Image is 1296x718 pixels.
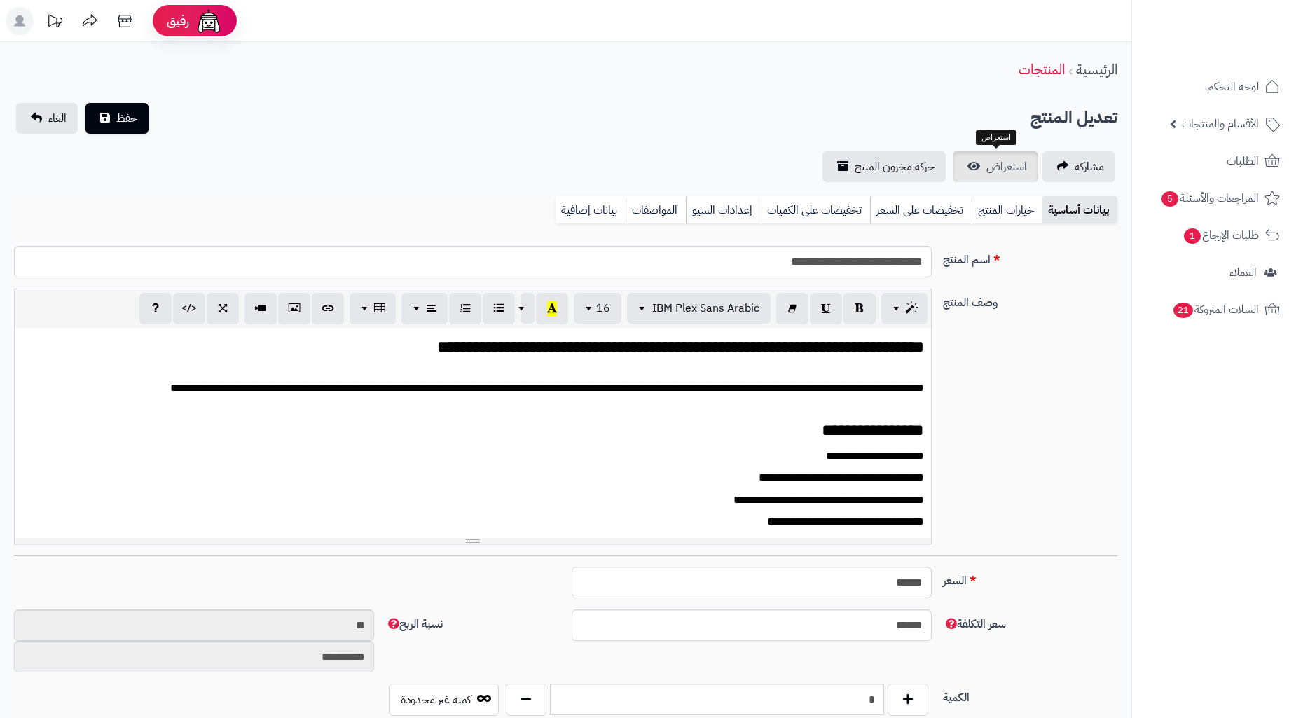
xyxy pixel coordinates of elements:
a: العملاء [1140,256,1288,289]
label: الكمية [937,684,1123,706]
a: الطلبات [1140,144,1288,178]
label: اسم المنتج [937,246,1123,268]
a: مشاركه [1042,151,1115,182]
span: العملاء [1229,263,1257,282]
span: 16 [596,300,610,317]
button: IBM Plex Sans Arabic [627,293,771,324]
button: حفظ [85,103,149,134]
a: لوحة التحكم [1140,70,1288,104]
label: وصف المنتج [937,289,1123,311]
button: 16 [574,293,621,324]
span: حفظ [116,110,137,127]
span: IBM Plex Sans Arabic [652,300,759,317]
h2: تعديل المنتج [1030,104,1117,132]
a: تحديثات المنصة [37,7,72,39]
span: الطلبات [1227,151,1259,171]
span: 5 [1161,191,1179,207]
span: المراجعات والأسئلة [1160,188,1259,208]
div: استعراض [976,130,1016,146]
a: المواصفات [626,196,686,224]
a: المراجعات والأسئلة5 [1140,181,1288,215]
a: تخفيضات على الكميات [761,196,870,224]
img: ai-face.png [195,7,223,35]
span: مشاركه [1075,158,1104,175]
span: حركة مخزون المنتج [855,158,935,175]
a: تخفيضات على السعر [870,196,972,224]
span: لوحة التحكم [1207,77,1259,97]
span: سعر التكلفة [943,616,1006,633]
span: 1 [1183,228,1201,244]
a: استعراض [953,151,1038,182]
span: 21 [1173,302,1194,319]
a: السلات المتروكة21 [1140,293,1288,326]
a: المنتجات [1019,59,1065,80]
span: نسبة الربح [385,616,443,633]
a: بيانات أساسية [1042,196,1117,224]
img: logo-2.png [1201,17,1283,46]
a: إعدادات السيو [686,196,761,224]
a: حركة مخزون المنتج [822,151,946,182]
label: السعر [937,567,1123,589]
span: السلات المتروكة [1172,300,1259,319]
a: الرئيسية [1076,59,1117,80]
span: الغاء [48,110,67,127]
span: طلبات الإرجاع [1183,226,1259,245]
span: استعراض [986,158,1027,175]
a: الغاء [16,103,78,134]
span: رفيق [167,13,189,29]
a: خيارات المنتج [972,196,1042,224]
a: طلبات الإرجاع1 [1140,219,1288,252]
span: الأقسام والمنتجات [1182,114,1259,134]
a: بيانات إضافية [556,196,626,224]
